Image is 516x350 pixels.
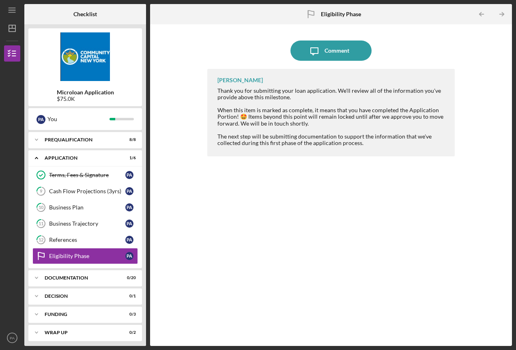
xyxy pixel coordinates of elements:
button: PA [4,330,20,346]
div: You [47,112,110,126]
div: [PERSON_NAME] [217,77,263,83]
a: 9Cash Flow Projections (3yrs)PA [32,183,138,199]
div: Documentation [45,275,116,280]
div: Business Plan [49,204,125,211]
div: $75.0K [57,96,114,102]
text: PA [10,336,15,340]
div: P A [125,252,133,260]
div: P A [125,171,133,179]
a: 12ReferencesPA [32,232,138,248]
div: Comment [325,41,349,61]
div: P A [37,115,45,124]
tspan: 9 [40,189,43,194]
div: 0 / 1 [121,294,136,299]
div: Thank you for submitting your loan application. We'll review all of the information you've provid... [217,87,447,146]
div: P A [125,187,133,195]
div: Eligibility Phase [49,253,125,259]
div: Cash Flow Projections (3yrs) [49,188,125,194]
div: Business Trajectory [49,220,125,227]
img: Product logo [28,32,142,81]
div: 0 / 20 [121,275,136,280]
tspan: 12 [39,237,43,243]
div: 8 / 8 [121,137,136,142]
b: Checklist [73,11,97,17]
div: Funding [45,312,116,317]
div: Decision [45,294,116,299]
div: References [49,237,125,243]
b: Microloan Application [57,89,114,96]
div: 1 / 6 [121,156,136,160]
div: Terms, Fees & Signature [49,172,125,178]
div: P A [125,220,133,228]
tspan: 10 [39,205,44,210]
div: Application [45,156,116,160]
div: 0 / 3 [121,312,136,317]
a: Terms, Fees & SignaturePA [32,167,138,183]
b: Eligibility Phase [321,11,361,17]
div: P A [125,236,133,244]
div: Prequalification [45,137,116,142]
div: Wrap up [45,330,116,335]
a: 11Business TrajectoryPA [32,216,138,232]
tspan: 11 [39,221,43,226]
div: 0 / 2 [121,330,136,335]
button: Comment [290,41,372,61]
div: P A [125,203,133,211]
a: 10Business PlanPA [32,199,138,216]
a: Eligibility PhasePA [32,248,138,264]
